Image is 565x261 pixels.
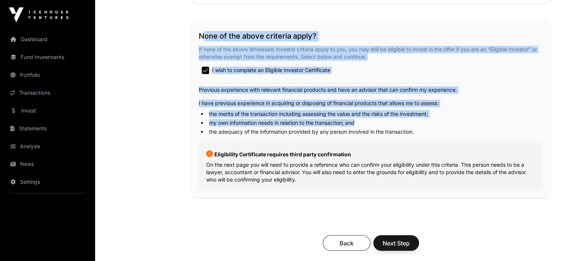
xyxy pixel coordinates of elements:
[9,7,68,22] img: Icehouse Ventures Logo
[6,156,89,172] a: News
[6,174,89,190] a: Settings
[6,31,89,48] a: Dashboard
[207,119,543,126] li: my own information needs in relation to the transaction; and
[6,67,89,83] a: Portfolio
[212,66,330,74] span: I wish to complete an Eligible Investor Certificate
[383,238,410,247] span: Next Step
[6,102,89,119] a: Invest
[206,161,535,183] p: On the next page you will need to provide a reference who can confirm your eligibility under this...
[199,31,543,41] h2: None of the above criteria apply?
[528,225,565,261] iframe: Chat Widget
[6,138,89,154] a: Analysis
[332,238,361,247] span: Back
[206,150,535,158] p: Eligibility Certificate requires third party confirmation
[6,120,89,137] a: Statements
[207,110,543,117] li: the merits of the transaction including assessing the value and the risks of the investment;
[199,86,543,94] p: Previous experience with relevant financial products and have an advisor that can confirm my expe...
[6,49,89,65] a: Fund Investments
[6,85,89,101] a: Transactions
[373,235,419,251] button: Next Step
[199,46,543,61] p: If none of the above Wholesale Investor criteria apply to you, you may still be eligible to inves...
[323,235,370,251] button: Back
[207,128,543,135] li: the adequacy of the information provided by any person involved in the transaction.
[199,99,543,107] p: I have previous experience in acquiring or disposing of financial products that allows me to assess:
